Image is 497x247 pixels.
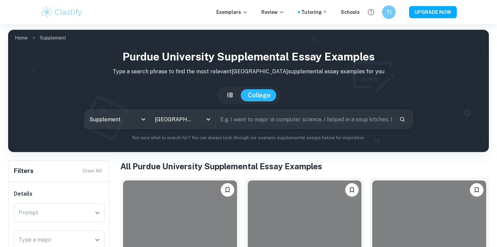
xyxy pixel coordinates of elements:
img: Clastify logo [40,5,83,19]
button: Open [204,115,213,124]
h1: All Purdue University Supplemental Essay Examples [120,160,489,172]
button: T( [382,5,396,19]
p: Type a search phrase to find the most relevant [GEOGRAPHIC_DATA] supplemental essay examples for you [14,68,483,76]
h1: Purdue University Supplemental Essay Examples [14,49,483,65]
button: Bookmark [221,183,234,197]
h6: T( [385,8,393,16]
button: UPGRADE NOW [409,6,457,18]
p: Supplement [40,34,66,42]
div: Supplement [85,110,150,129]
h6: Details [14,190,104,198]
p: Exemplars [216,8,248,16]
button: Open [93,235,102,245]
a: Schools [341,8,360,16]
p: Review [261,8,284,16]
button: Bookmark [470,183,483,197]
input: E.g. I want to major in computer science, I helped in a soup kitchen, I want to join the debate t... [216,110,394,129]
button: Bookmark [345,183,359,197]
button: Open [93,208,102,218]
p: Not sure what to search for? You can always look through our example supplemental essays below fo... [14,134,483,141]
a: Tutoring [301,8,327,16]
button: College [241,89,277,101]
h6: Filters [14,166,33,176]
button: Search [397,114,408,125]
button: Help and Feedback [365,6,377,18]
img: profile cover [8,30,489,152]
button: IB [220,89,240,101]
a: Home [15,33,28,43]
